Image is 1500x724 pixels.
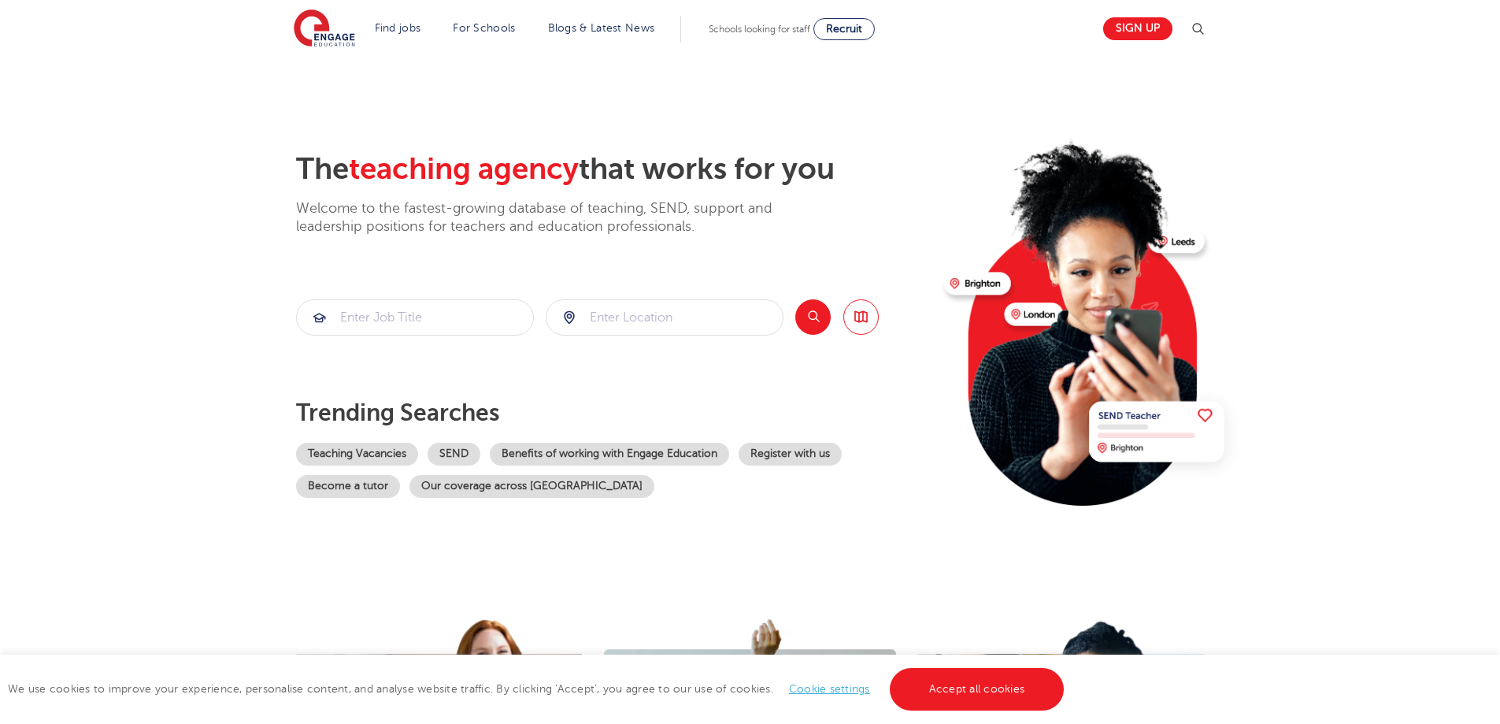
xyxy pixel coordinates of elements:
[709,24,810,35] span: Schools looking for staff
[297,300,533,335] input: Submit
[490,443,729,466] a: Benefits of working with Engage Education
[1103,17,1172,40] a: Sign up
[826,23,862,35] span: Recruit
[428,443,480,466] a: SEND
[546,300,783,335] input: Submit
[296,443,418,466] a: Teaching Vacancies
[813,18,875,40] a: Recruit
[375,22,421,34] a: Find jobs
[546,299,783,336] div: Submit
[795,299,831,335] button: Search
[296,299,534,336] div: Submit
[349,152,579,186] span: teaching agency
[294,9,355,49] img: Engage Education
[453,22,515,34] a: For Schools
[296,475,400,498] a: Become a tutor
[739,443,842,466] a: Register with us
[548,22,655,34] a: Blogs & Latest News
[890,668,1065,711] a: Accept all cookies
[296,399,931,427] p: Trending searches
[8,683,1068,695] span: We use cookies to improve your experience, personalise content, and analyse website traffic. By c...
[296,199,816,236] p: Welcome to the fastest-growing database of teaching, SEND, support and leadership positions for t...
[296,151,931,187] h2: The that works for you
[409,475,654,498] a: Our coverage across [GEOGRAPHIC_DATA]
[789,683,870,695] a: Cookie settings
